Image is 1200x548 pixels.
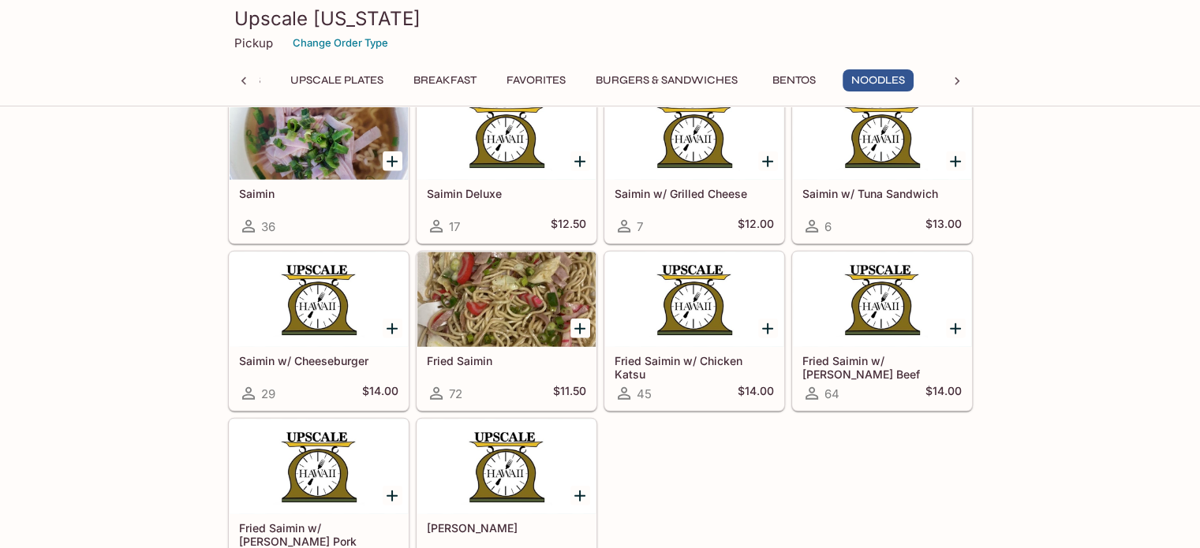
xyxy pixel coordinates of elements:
[793,252,971,347] div: Fried Saimin w/ Teri Beef
[239,354,398,367] h5: Saimin w/ Cheeseburger
[946,319,966,338] button: Add Fried Saimin w/ Teri Beef
[449,219,460,234] span: 17
[230,252,408,347] div: Saimin w/ Cheeseburger
[230,85,408,180] div: Saimin
[615,187,774,200] h5: Saimin w/ Grilled Cheese
[261,386,275,401] span: 29
[239,521,398,547] h5: Fried Saimin w/ [PERSON_NAME] Pork
[637,219,643,234] span: 7
[282,69,392,91] button: UPSCALE Plates
[417,252,596,347] div: Fried Saimin
[792,252,972,411] a: Fried Saimin w/ [PERSON_NAME] Beef64$14.00
[417,84,596,244] a: Saimin Deluxe17$12.50
[234,6,966,31] h3: Upscale [US_STATE]
[261,219,275,234] span: 36
[637,386,652,401] span: 45
[802,187,962,200] h5: Saimin w/ Tuna Sandwich
[383,151,402,171] button: Add Saimin
[229,252,409,411] a: Saimin w/ Cheeseburger29$14.00
[605,252,783,347] div: Fried Saimin w/ Chicken Katsu
[587,69,746,91] button: Burgers & Sandwiches
[427,521,586,535] h5: [PERSON_NAME]
[362,384,398,403] h5: $14.00
[286,31,395,55] button: Change Order Type
[758,151,778,171] button: Add Saimin w/ Grilled Cheese
[417,85,596,180] div: Saimin Deluxe
[553,384,586,403] h5: $11.50
[449,386,462,401] span: 72
[234,35,273,50] p: Pickup
[498,69,574,91] button: Favorites
[738,384,774,403] h5: $14.00
[417,419,596,514] div: Wonton Min
[759,69,830,91] button: Bentos
[843,69,914,91] button: Noodles
[383,486,402,505] button: Add Fried Saimin w/ Teri Pork
[792,84,972,244] a: Saimin w/ Tuna Sandwich6$13.00
[758,319,778,338] button: Add Fried Saimin w/ Chicken Katsu
[926,69,997,91] button: Beef
[570,151,590,171] button: Add Saimin Deluxe
[615,354,774,380] h5: Fried Saimin w/ Chicken Katsu
[824,386,839,401] span: 64
[239,187,398,200] h5: Saimin
[427,187,586,200] h5: Saimin Deluxe
[230,419,408,514] div: Fried Saimin w/ Teri Pork
[417,252,596,411] a: Fried Saimin72$11.50
[946,151,966,171] button: Add Saimin w/ Tuna Sandwich
[605,85,783,180] div: Saimin w/ Grilled Cheese
[229,84,409,244] a: Saimin36
[405,69,485,91] button: Breakfast
[925,384,962,403] h5: $14.00
[383,319,402,338] button: Add Saimin w/ Cheeseburger
[570,319,590,338] button: Add Fried Saimin
[604,84,784,244] a: Saimin w/ Grilled Cheese7$12.00
[604,252,784,411] a: Fried Saimin w/ Chicken Katsu45$14.00
[824,219,832,234] span: 6
[570,486,590,505] button: Add Wonton Min
[802,354,962,380] h5: Fried Saimin w/ [PERSON_NAME] Beef
[925,217,962,236] h5: $13.00
[551,217,586,236] h5: $12.50
[793,85,971,180] div: Saimin w/ Tuna Sandwich
[738,217,774,236] h5: $12.00
[427,354,586,367] h5: Fried Saimin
